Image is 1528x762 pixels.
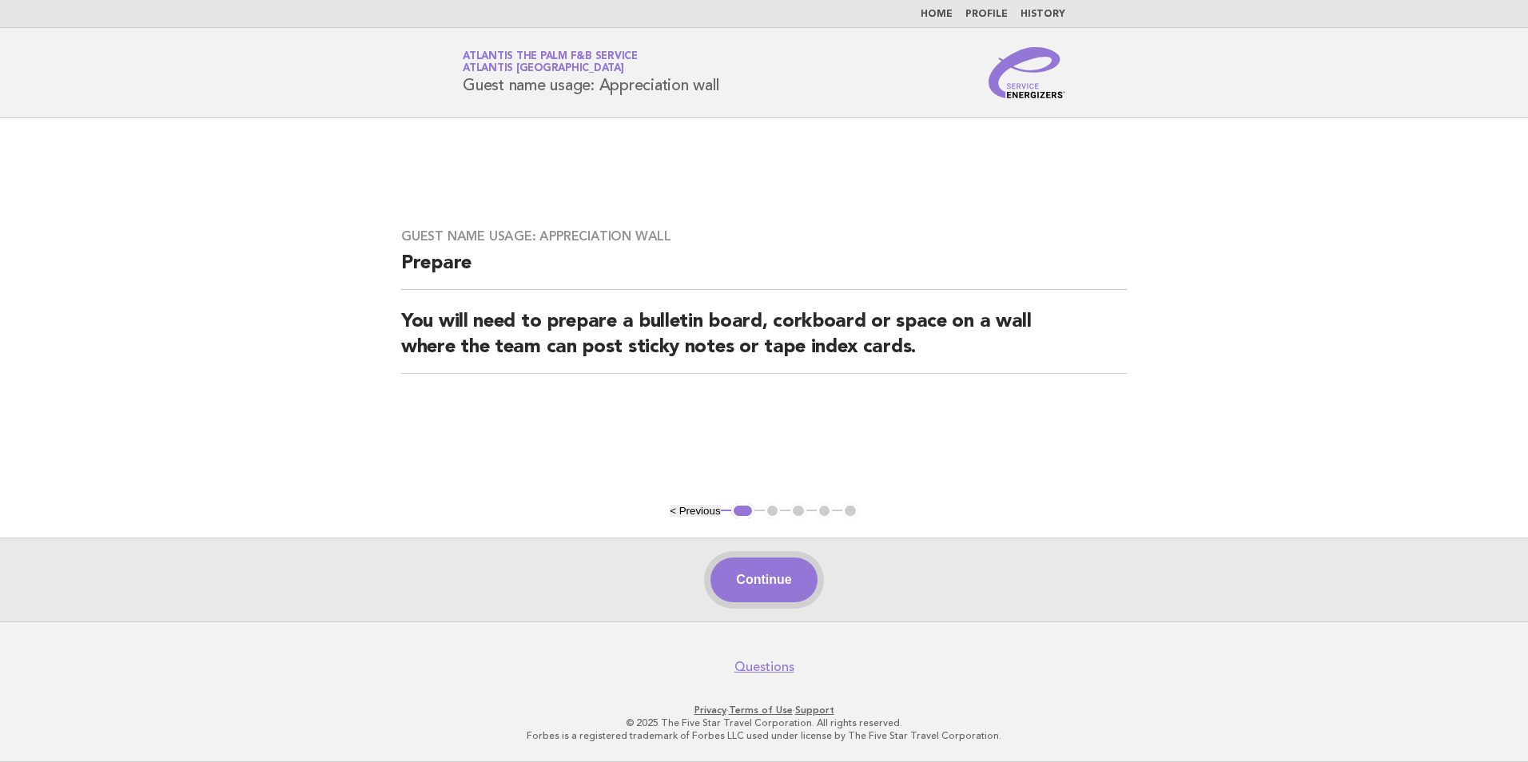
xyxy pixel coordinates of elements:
a: Terms of Use [729,704,793,716]
button: Continue [710,558,817,602]
button: < Previous [670,505,720,517]
h1: Guest name usage: Appreciation wall [463,52,718,93]
p: © 2025 The Five Star Travel Corporation. All rights reserved. [275,716,1253,729]
a: Support [795,704,834,716]
span: Atlantis [GEOGRAPHIC_DATA] [463,64,624,74]
h2: You will need to prepare a bulletin board, corkboard or space on a wall where the team can post s... [401,309,1127,374]
a: Questions [734,659,794,675]
a: Profile [965,10,1008,19]
img: Service Energizers [989,47,1065,98]
p: · · [275,704,1253,716]
h3: Guest name usage: Appreciation wall [401,228,1127,244]
button: 1 [731,503,754,519]
a: History [1021,10,1065,19]
a: Atlantis the Palm F&B ServiceAtlantis [GEOGRAPHIC_DATA] [463,51,638,73]
a: Privacy [694,704,726,716]
h2: Prepare [401,251,1127,290]
p: Forbes is a registered trademark of Forbes LLC used under license by The Five Star Travel Corpora... [275,729,1253,742]
a: Home [921,10,953,19]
